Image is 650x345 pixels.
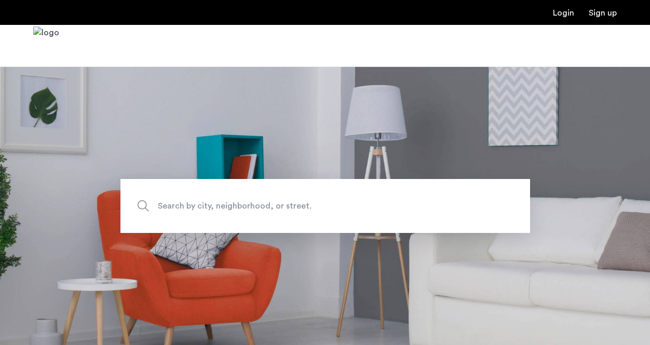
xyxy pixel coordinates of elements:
[120,179,530,233] input: Apartment Search
[33,26,59,65] img: logo
[33,26,59,65] a: Cazamio Logo
[553,9,574,17] a: Login
[158,199,444,213] span: Search by city, neighborhood, or street.
[589,9,617,17] a: Registration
